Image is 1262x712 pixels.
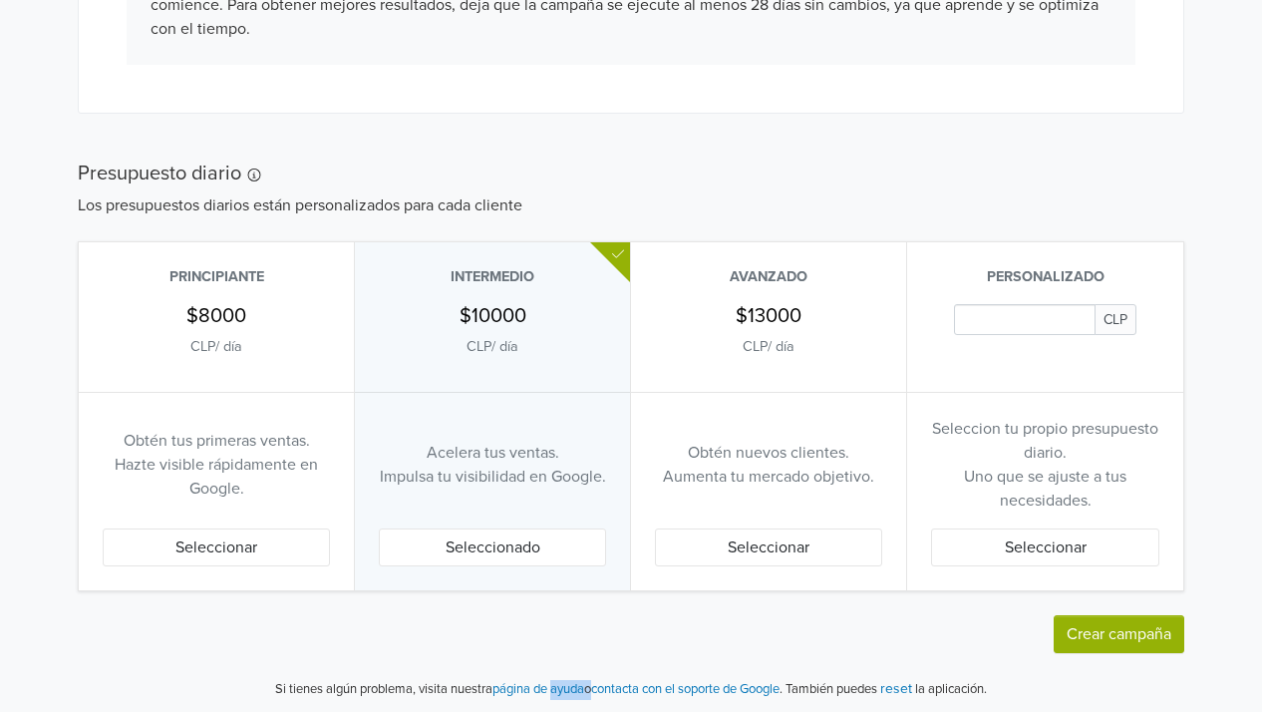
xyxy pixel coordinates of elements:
p: También puedes la aplicación. [783,677,987,700]
button: reset [880,677,912,700]
p: Seleccion tu propio presupuesto diario. [931,417,1159,465]
button: Seleccionar [655,529,882,566]
button: Seleccionar [931,529,1159,566]
button: Crear campaña [1054,615,1184,653]
p: Uno que se ajuste a tus necesidades. [931,465,1159,513]
h5: $10000 [460,304,526,328]
h5: $13000 [736,304,801,328]
p: Intermedio [379,266,606,288]
p: Obtén tus primeras ventas. [124,429,310,453]
p: Principiante [103,266,330,288]
p: Obtén nuevos clientes. [688,441,849,465]
p: Impulsa tu visibilidad en Google. [380,465,606,489]
p: Los presupuestos diarios están personalizados para cada cliente [78,193,1184,217]
span: CLP [1095,304,1136,335]
p: Acelera tus ventas. [427,441,559,465]
button: Seleccionado [379,529,606,566]
button: Seleccionar [103,529,330,566]
a: contacta con el soporte de Google [591,681,780,697]
p: Avanzado [655,266,882,288]
p: CLP / día [467,336,518,358]
p: Personalizado [931,266,1159,288]
p: CLP / día [743,336,794,358]
p: Si tienes algún problema, visita nuestra o . [275,680,783,700]
a: página de ayuda [492,681,584,697]
p: Aumenta tu mercado objetivo. [663,465,874,489]
p: Hazte visible rápidamente en Google. [103,453,330,501]
input: Daily Custom Budget [954,304,1096,335]
p: CLP / día [190,336,242,358]
h5: $8000 [186,304,246,328]
h5: Presupuesto diario [78,162,1184,185]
